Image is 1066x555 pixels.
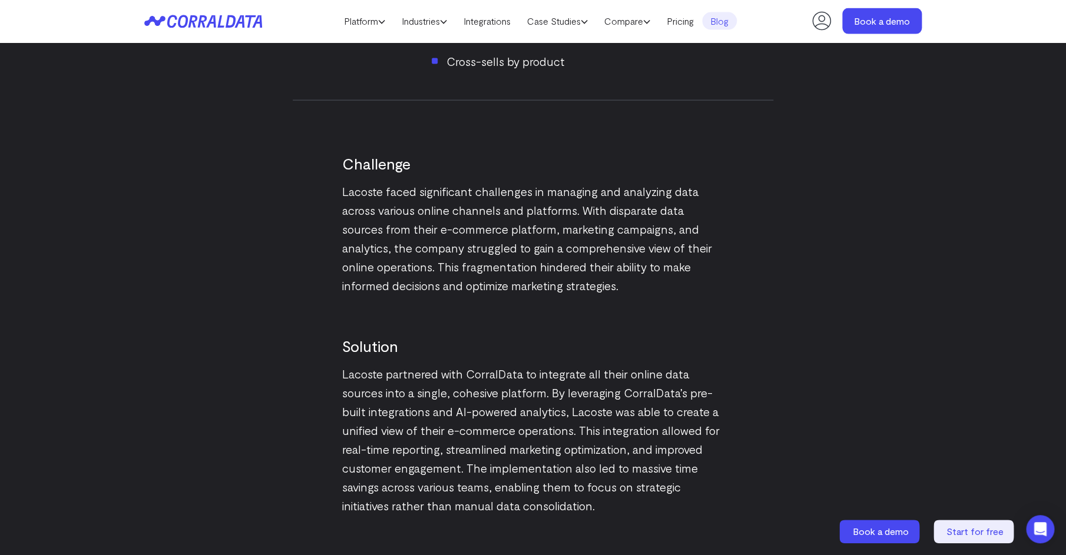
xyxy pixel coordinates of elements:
a: Platform [336,12,393,30]
a: Case Studies [519,12,596,30]
a: Industries [393,12,455,30]
li: Cross-sells by product [432,52,773,71]
a: Start for free [933,520,1016,543]
a: Book a demo [842,8,922,34]
a: Blog [702,12,737,30]
a: Book a demo [839,520,922,543]
div: Open Intercom Messenger [1026,515,1054,543]
p: Lacoste partnered with CorralData to integrate all their online data sources into a single, cohes... [342,364,724,515]
span: Start for free [946,526,1004,537]
h2: Challenge [342,154,724,173]
a: Pricing [658,12,702,30]
a: Integrations [455,12,519,30]
p: Lacoste faced significant challenges in managing and analyzing data across various online channel... [342,182,724,295]
h2: Solution [342,336,724,355]
span: Book a demo [853,526,909,537]
a: Compare [596,12,658,30]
